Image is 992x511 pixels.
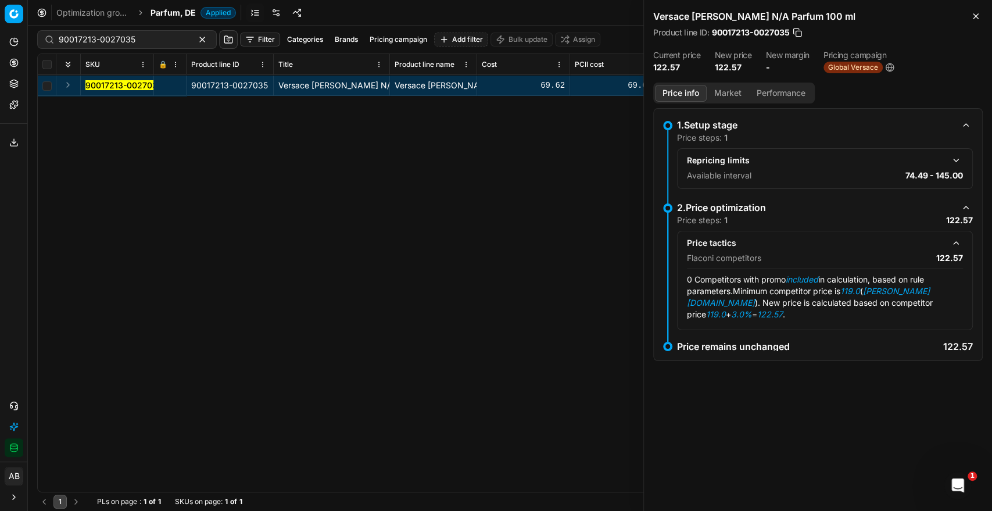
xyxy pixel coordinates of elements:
strong: 1 [225,497,228,506]
p: 122.57 [936,252,963,264]
nav: breadcrumb [56,7,236,19]
p: 122.57 [943,342,973,351]
div: Price tactics [687,237,944,249]
div: 69.62 [482,80,565,91]
span: Product line ID [191,60,239,69]
em: 119.0 [706,309,726,319]
p: Price steps: [677,132,728,144]
div: : [97,497,161,506]
h2: Versace [PERSON_NAME] N/A Parfum 100 ml [653,9,983,23]
button: Bulk update [490,33,553,47]
button: Brands [330,33,363,47]
span: Parfum, DEApplied [151,7,236,19]
dt: New price [714,51,751,59]
em: 3.0% [731,309,752,319]
em: included [786,274,818,284]
p: Flaconi competitors [687,252,761,264]
div: 2.Price optimization [677,201,954,215]
strong: 1 [724,215,728,225]
mark: 90017213-0027035 [85,80,162,90]
iframe: Intercom live chat [944,471,972,499]
p: 122.57 [946,215,973,226]
p: 74.49 - 145.00 [905,170,963,181]
span: Minimum competitor price is ( ). New price is calculated based on competitor price + = . [687,286,933,319]
span: Parfum, DE [151,7,196,19]
button: Performance [749,85,813,102]
button: Price info [655,85,707,102]
dd: 122.57 [653,62,700,73]
dd: 122.57 [714,62,751,73]
span: Product line ID : [653,28,709,37]
span: 1 [968,471,977,481]
div: 1.Setup stage [677,118,954,132]
strong: 1 [724,133,728,142]
button: Categories [282,33,328,47]
span: PCII cost [575,60,604,69]
span: PLs on page [97,497,137,506]
span: Global Versace [823,62,883,73]
strong: 1 [158,497,161,506]
span: 🔒 [159,60,167,69]
button: Assign [555,33,600,47]
dt: Current price [653,51,700,59]
div: 69.62 [575,80,652,91]
button: Pricing campaign [365,33,432,47]
strong: of [149,497,156,506]
span: SKUs on page : [175,497,223,506]
div: Versace [PERSON_NAME] N/A Parfum 100 ml [395,80,472,91]
em: 122.57 [757,309,783,319]
em: 119.0 [840,286,860,296]
a: Optimization groups [56,7,131,19]
span: 90017213-0027035 [711,27,789,38]
button: Add filter [434,33,488,47]
p: Price remains unchanged [677,342,790,351]
dd: - [765,62,810,73]
span: Versace [PERSON_NAME] N/A Parfum 100 ml [278,80,453,90]
p: Available interval [687,170,751,181]
span: Title [278,60,293,69]
p: Price steps: [677,215,728,226]
dt: New margin [765,51,810,59]
span: Product line name [395,60,454,69]
span: SKU [85,60,100,69]
button: AB [5,467,23,485]
span: Applied [200,7,236,19]
dt: Pricing campaign [823,51,894,59]
span: Cost [482,60,497,69]
div: Repricing limits [687,155,944,166]
div: 90017213-0027035 [191,80,268,91]
button: Go to previous page [37,495,51,509]
input: Search by SKU or title [59,34,186,45]
strong: of [230,497,237,506]
strong: 1 [144,497,146,506]
button: Expand all [61,58,75,72]
span: 0 Competitors with promo in calculation, based on rule parameters. [687,274,924,296]
button: Go to next page [69,495,83,509]
button: 1 [53,495,67,509]
button: Expand [61,78,75,92]
button: 90017213-0027035 [85,80,162,91]
button: Market [707,85,749,102]
nav: pagination [37,495,83,509]
strong: 1 [239,497,242,506]
button: Filter [240,33,280,47]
